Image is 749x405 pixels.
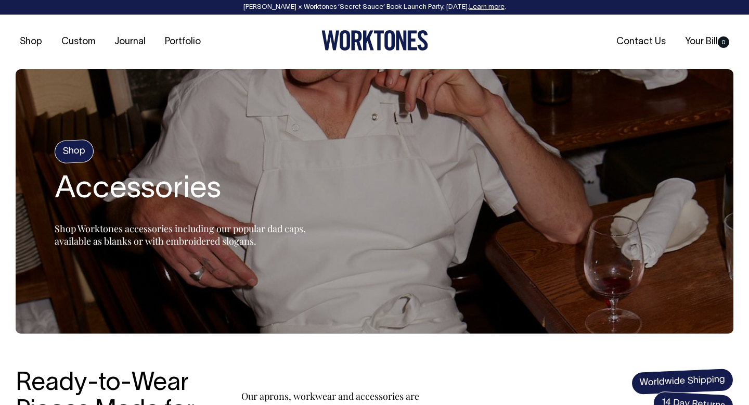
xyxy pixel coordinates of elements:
a: Journal [110,33,150,50]
a: Your Bill0 [681,33,733,50]
h4: Shop [54,140,94,164]
span: Shop Worktones accessories including our popular dad caps, available as blanks or with embroidere... [55,222,306,247]
a: Learn more [469,4,505,10]
h2: Accessories [55,173,315,207]
a: Custom [57,33,99,50]
span: 0 [718,36,729,48]
a: Contact Us [612,33,670,50]
div: [PERSON_NAME] × Worktones ‘Secret Sauce’ Book Launch Party, [DATE]. . [10,4,739,11]
a: Shop [16,33,46,50]
a: Portfolio [161,33,205,50]
span: Worldwide Shipping [631,368,734,395]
